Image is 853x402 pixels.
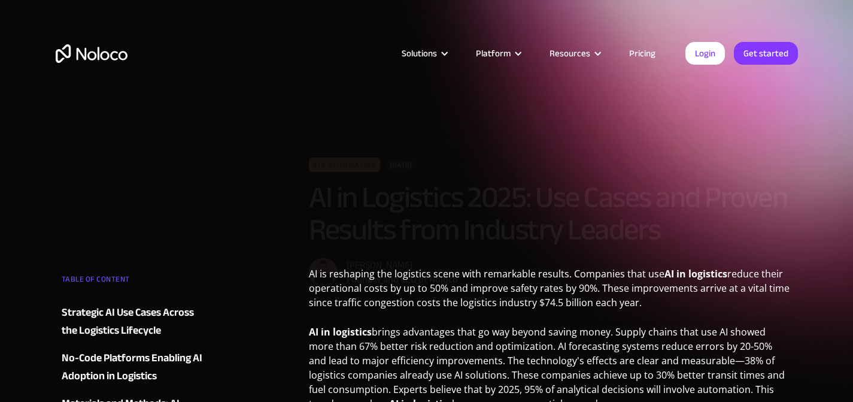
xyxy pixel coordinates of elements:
[476,46,511,61] div: Platform
[309,267,792,319] p: AI is reshaping the logistics scene with remarkable results. Companies that use reduce their oper...
[550,46,590,61] div: Resources
[62,349,207,385] a: No-Code Platforms Enabling AI Adoption in Logistics
[309,325,372,338] strong: AI in logistics
[664,267,727,280] strong: AI in logistics
[461,46,535,61] div: Platform
[734,42,798,65] a: Get started
[309,181,792,246] h1: AI in Logistics 2025: Use Cases and Proven Results from Industry Leaders
[387,46,461,61] div: Solutions
[56,44,128,63] a: home
[309,158,380,172] div: AI & Automation
[62,270,207,294] div: TABLE OF CONTENT
[685,42,725,65] a: Login
[385,158,415,172] div: [DATE]
[347,258,458,272] div: [PERSON_NAME]
[402,46,437,61] div: Solutions
[614,46,670,61] a: Pricing
[535,46,614,61] div: Resources
[62,304,207,340] a: Strategic AI Use Cases Across the Logistics Lifecycle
